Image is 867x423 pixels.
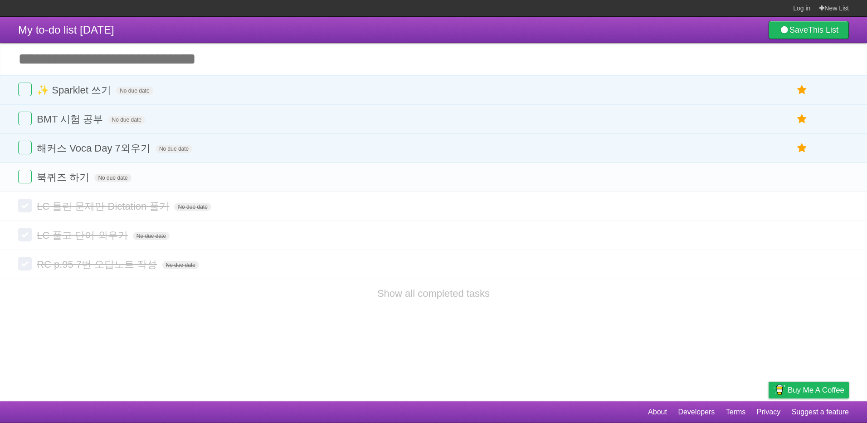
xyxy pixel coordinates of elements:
span: No due date [162,261,199,269]
a: Developers [678,403,715,421]
span: RC p.95 7번 오답노트 작성 [37,259,159,270]
a: Terms [726,403,746,421]
a: Privacy [757,403,780,421]
label: Done [18,112,32,125]
span: No due date [116,87,153,95]
img: Buy me a coffee [773,382,785,398]
a: Show all completed tasks [377,288,490,299]
label: Star task [794,141,811,156]
b: This List [808,25,838,34]
a: Buy me a coffee [769,382,849,398]
a: About [648,403,667,421]
span: BMT 시험 공부 [37,113,105,125]
span: ✨ Sparklet 쓰기 [37,84,113,96]
label: Done [18,257,32,271]
label: Star task [794,112,811,127]
span: 해커스 Voca Day 7외우기 [37,143,153,154]
a: SaveThis List [769,21,849,39]
span: Buy me a coffee [788,382,844,398]
span: No due date [94,174,131,182]
span: LC 틀린 문제만 Dictation 풀기 [37,201,171,212]
span: No due date [108,116,145,124]
span: No due date [174,203,211,211]
label: Star task [794,83,811,98]
span: My to-do list [DATE] [18,24,114,36]
label: Done [18,141,32,154]
span: No due date [133,232,170,240]
label: Done [18,83,32,96]
label: Done [18,199,32,212]
span: 북퀴즈 하기 [37,172,92,183]
label: Done [18,170,32,183]
span: LC 풀고 단어 외우기 [37,230,130,241]
label: Done [18,228,32,241]
span: No due date [156,145,192,153]
a: Suggest a feature [792,403,849,421]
